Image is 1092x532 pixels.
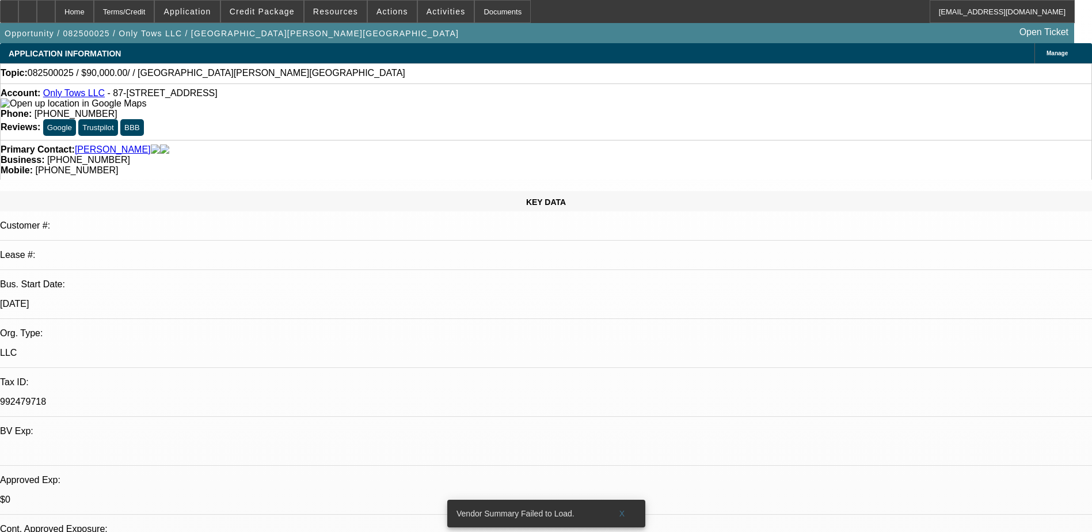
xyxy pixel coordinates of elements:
[376,7,408,16] span: Actions
[1,88,40,98] strong: Account:
[1015,22,1073,42] a: Open Ticket
[221,1,303,22] button: Credit Package
[75,145,151,155] a: [PERSON_NAME]
[151,145,160,155] img: facebook-icon.png
[43,119,76,136] button: Google
[1,122,40,132] strong: Reviews:
[47,155,130,165] span: [PHONE_NUMBER]
[43,88,105,98] a: Only Tows LLC
[1,155,44,165] strong: Business:
[5,29,459,38] span: Opportunity / 082500025 / Only Tows LLC / [GEOGRAPHIC_DATA][PERSON_NAME][GEOGRAPHIC_DATA]
[368,1,417,22] button: Actions
[108,88,218,98] span: - 87-[STREET_ADDRESS]
[1,109,32,119] strong: Phone:
[619,509,625,518] span: X
[1,165,33,175] strong: Mobile:
[418,1,474,22] button: Activities
[1,98,146,109] img: Open up location in Google Maps
[427,7,466,16] span: Activities
[526,197,566,207] span: KEY DATA
[163,7,211,16] span: Application
[604,503,641,524] button: X
[155,1,219,22] button: Application
[78,119,117,136] button: Trustpilot
[447,500,604,527] div: Vendor Summary Failed to Load.
[160,145,169,155] img: linkedin-icon.png
[28,68,405,78] span: 082500025 / $90,000.00/ / [GEOGRAPHIC_DATA][PERSON_NAME][GEOGRAPHIC_DATA]
[1047,50,1068,56] span: Manage
[1,98,146,108] a: View Google Maps
[1,145,75,155] strong: Primary Contact:
[230,7,295,16] span: Credit Package
[9,49,121,58] span: APPLICATION INFORMATION
[305,1,367,22] button: Resources
[35,109,117,119] span: [PHONE_NUMBER]
[35,165,118,175] span: [PHONE_NUMBER]
[313,7,358,16] span: Resources
[120,119,144,136] button: BBB
[1,68,28,78] strong: Topic:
